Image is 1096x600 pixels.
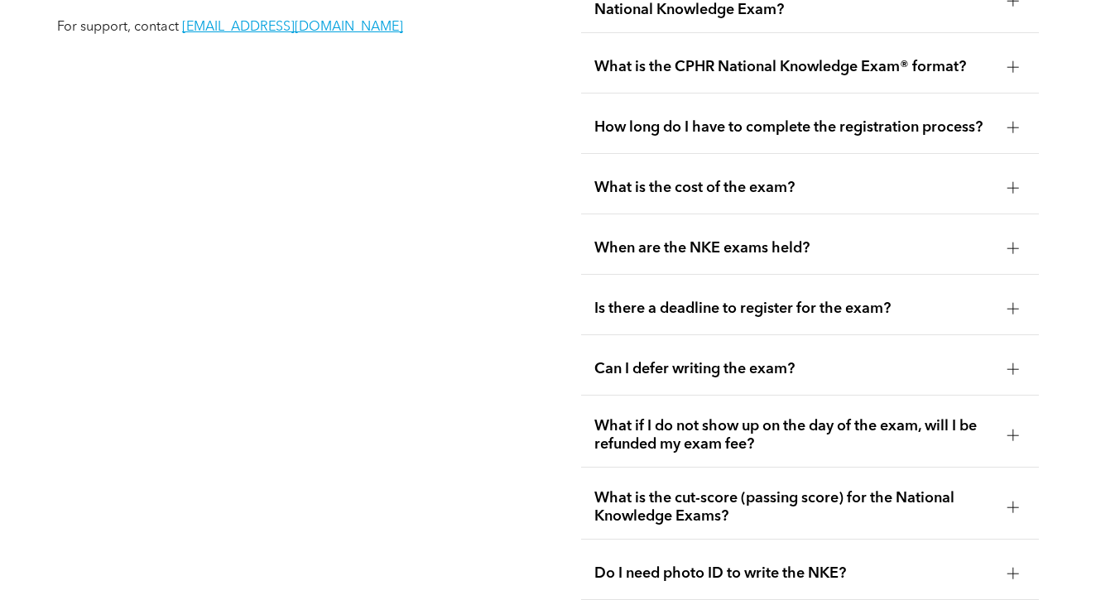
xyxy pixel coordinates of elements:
span: How long do I have to complete the registration process? [594,118,994,137]
span: What if I do not show up on the day of the exam, will I be refunded my exam fee? [594,417,994,454]
span: Do I need photo ID to write the NKE? [594,564,994,583]
span: What is the CPHR National Knowledge Exam® format? [594,58,994,76]
a: [EMAIL_ADDRESS][DOMAIN_NAME] [182,21,403,34]
span: For support, contact [57,21,179,34]
span: What is the cut-score (passing score) for the National Knowledge Exams? [594,489,994,526]
span: When are the NKE exams held? [594,239,994,257]
span: Is there a deadline to register for the exam? [594,300,994,318]
span: Can I defer writing the exam? [594,360,994,378]
span: What is the cost of the exam? [594,179,994,197]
